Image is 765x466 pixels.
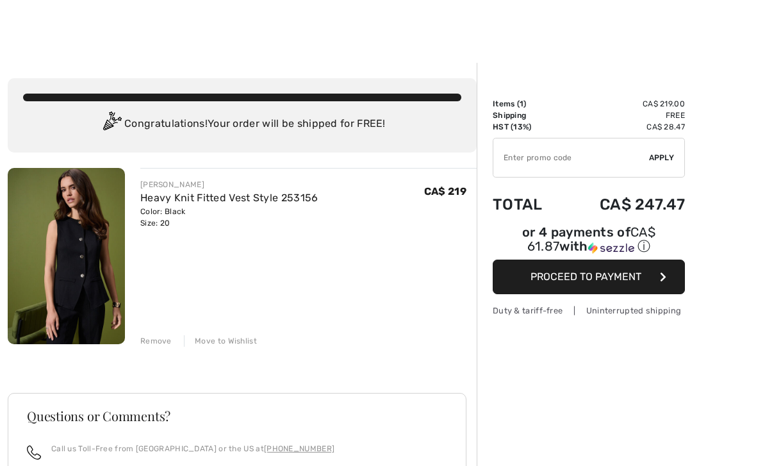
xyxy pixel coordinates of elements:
[493,110,563,121] td: Shipping
[531,270,641,283] span: Proceed to Payment
[27,410,447,422] h3: Questions or Comments?
[493,304,685,317] div: Duty & tariff-free | Uninterrupted shipping
[563,98,685,110] td: CA$ 219.00
[424,185,466,197] span: CA$ 219
[99,112,124,137] img: Congratulation2.svg
[140,335,172,347] div: Remove
[493,183,563,226] td: Total
[493,226,685,255] div: or 4 payments of with
[493,138,649,177] input: Promo code
[140,192,318,204] a: Heavy Knit Fitted Vest Style 253156
[27,445,41,460] img: call
[140,206,318,229] div: Color: Black Size: 20
[493,98,563,110] td: Items ( )
[649,152,675,163] span: Apply
[264,444,334,453] a: [PHONE_NUMBER]
[493,121,563,133] td: HST (13%)
[184,335,257,347] div: Move to Wishlist
[563,110,685,121] td: Free
[520,99,523,108] span: 1
[563,121,685,133] td: CA$ 28.47
[51,443,334,454] p: Call us Toll-Free from [GEOGRAPHIC_DATA] or the US at
[493,260,685,294] button: Proceed to Payment
[527,224,655,254] span: CA$ 61.87
[23,112,461,137] div: Congratulations! Your order will be shipped for FREE!
[563,183,685,226] td: CA$ 247.47
[140,179,318,190] div: [PERSON_NAME]
[8,168,125,344] img: Heavy Knit Fitted Vest Style 253156
[588,242,634,254] img: Sezzle
[493,226,685,260] div: or 4 payments ofCA$ 61.87withSezzle Click to learn more about Sezzle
